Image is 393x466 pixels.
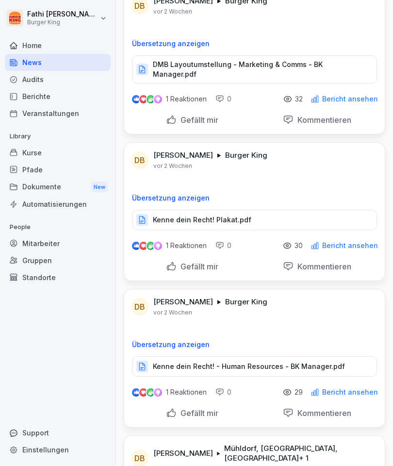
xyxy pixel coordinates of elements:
[91,182,108,193] div: New
[177,262,218,271] p: Gefällt mir
[177,408,218,418] p: Gefällt mir
[131,151,148,169] div: DB
[5,178,111,196] div: Dokumente
[5,129,111,144] p: Library
[225,297,267,307] p: Burger King
[295,95,303,103] p: 32
[132,194,377,202] p: Übersetzung anzeigen
[322,95,378,103] p: Bericht ansehen
[166,388,207,396] p: 1 Reaktionen
[5,424,111,441] div: Support
[132,67,377,77] a: DMB Layoutumstellung - Marketing & Comms - BK Manager.pdf
[5,88,111,105] a: Berichte
[153,8,192,16] p: vor 2 Wochen
[132,95,140,103] img: like
[5,37,111,54] a: Home
[147,95,155,103] img: celebrate
[153,362,345,371] p: Kenne dein Recht! - Human Resources - BK Manager.pdf
[295,388,303,396] p: 29
[153,215,251,225] p: Kenne dein Recht! Plakat.pdf
[132,242,140,250] img: like
[322,388,378,396] p: Bericht ansehen
[153,309,192,316] p: vor 2 Wochen
[295,242,303,250] p: 30
[153,297,213,307] p: [PERSON_NAME]
[140,96,147,103] img: love
[225,150,267,160] p: Burger King
[132,388,140,396] img: like
[5,144,111,161] a: Kurse
[5,235,111,252] a: Mitarbeiter
[154,241,162,250] img: inspiring
[153,60,367,79] p: DMB Layoutumstellung - Marketing & Comms - BK Manager.pdf
[147,242,155,250] img: celebrate
[132,365,377,374] a: Kenne dein Recht! - Human Resources - BK Manager.pdf
[224,444,373,463] p: Mühldorf, [GEOGRAPHIC_DATA], [GEOGRAPHIC_DATA] + 1
[5,105,111,122] a: Veranstaltungen
[5,178,111,196] a: DokumenteNew
[132,218,377,228] a: Kenne dein Recht! Plakat.pdf
[177,115,218,125] p: Gefällt mir
[154,388,162,397] img: inspiring
[294,262,351,271] p: Kommentieren
[147,388,155,397] img: celebrate
[294,115,351,125] p: Kommentieren
[154,95,162,103] img: inspiring
[215,241,231,250] div: 0
[215,94,231,104] div: 0
[27,10,98,18] p: Fathi [PERSON_NAME]
[166,95,207,103] p: 1 Reaktionen
[5,269,111,286] a: Standorte
[5,252,111,269] a: Gruppen
[5,71,111,88] a: Audits
[140,242,147,250] img: love
[140,389,147,396] img: love
[132,40,377,48] p: Übersetzung anzeigen
[5,161,111,178] a: Pfade
[132,341,377,349] p: Übersetzung anzeigen
[5,219,111,235] p: People
[166,242,207,250] p: 1 Reaktionen
[294,408,351,418] p: Kommentieren
[5,441,111,458] a: Einstellungen
[153,162,192,170] p: vor 2 Wochen
[5,196,111,213] a: Automatisierungen
[215,387,231,397] div: 0
[322,242,378,250] p: Bericht ansehen
[27,19,98,26] p: Burger King
[153,150,213,160] p: [PERSON_NAME]
[5,54,111,71] a: News
[131,298,148,316] div: DB
[153,449,213,458] p: [PERSON_NAME]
